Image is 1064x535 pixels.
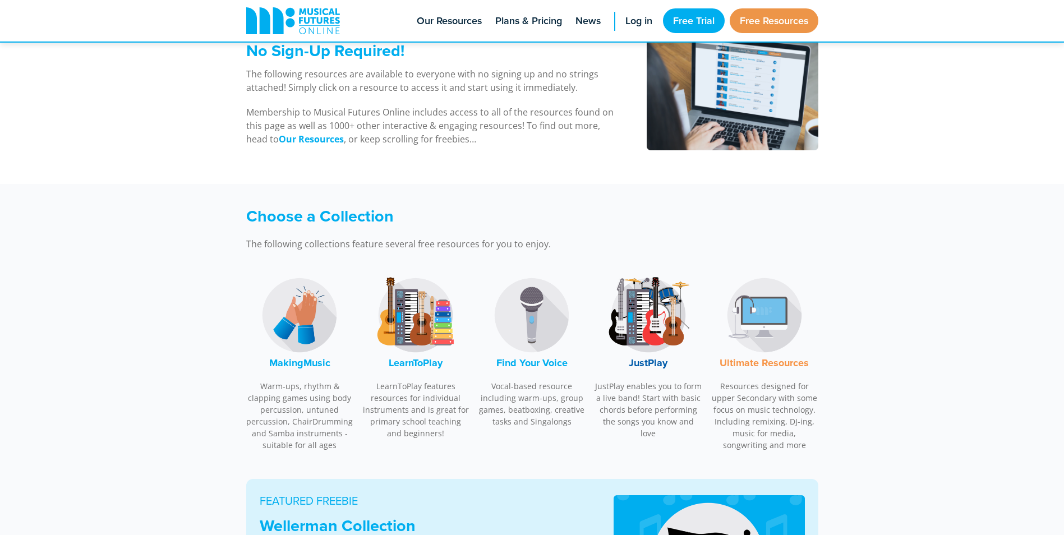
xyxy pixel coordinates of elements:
[663,8,725,33] a: Free Trial
[417,13,482,29] span: Our Resources
[495,13,562,29] span: Plans & Pricing
[720,356,809,370] font: Ultimate Resources
[269,356,330,370] font: MakingMusic
[279,133,344,146] a: Our Resources
[595,380,702,439] p: JustPlay enables you to form a live band! Start with basic chords before performing the songs you...
[711,380,818,451] p: Resources designed for upper Secondary with some focus on music technology. Including remixing, D...
[625,13,652,29] span: Log in
[722,273,807,357] img: Music Technology Logo
[629,356,667,370] font: JustPlay
[374,273,458,357] img: LearnToPlay Logo
[490,273,574,357] img: Find Your Voice Logo
[246,105,618,146] p: Membership to Musical Futures Online includes access to all of the resources found on this page a...
[575,13,601,29] span: News
[246,206,684,226] h3: Choose a Collection
[260,492,587,509] p: FEATURED FREEBIE
[246,380,354,451] p: Warm-ups, rhythm & clapping games using body percussion, untuned percussion, ChairDrumming and Sa...
[246,39,404,62] span: No Sign-Up Required!
[478,267,586,433] a: Find Your Voice LogoFind Your Voice Vocal-based resource including warm-ups, group games, beatbox...
[246,267,354,457] a: MakingMusic LogoMakingMusic Warm-ups, rhythm & clapping games using body percussion, untuned perc...
[606,273,690,357] img: JustPlay Logo
[711,267,818,457] a: Music Technology LogoUltimate Resources Resources designed for upper Secondary with some focus on...
[246,67,618,94] p: The following resources are available to everyone with no signing up and no strings attached! Sim...
[595,267,702,445] a: JustPlay LogoJustPlay JustPlay enables you to form a live band! Start with basic chords before pe...
[730,8,818,33] a: Free Resources
[279,133,344,145] strong: Our Resources
[257,273,342,357] img: MakingMusic Logo
[362,267,470,445] a: LearnToPlay LogoLearnToPlay LearnToPlay features resources for individual instruments and is grea...
[496,356,568,370] font: Find Your Voice
[389,356,443,370] font: LearnToPlay
[246,237,684,251] p: The following collections feature several free resources for you to enjoy.
[478,380,586,427] p: Vocal-based resource including warm-ups, group games, beatboxing, creative tasks and Singalongs
[362,380,470,439] p: LearnToPlay features resources for individual instruments and is great for primary school teachin...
